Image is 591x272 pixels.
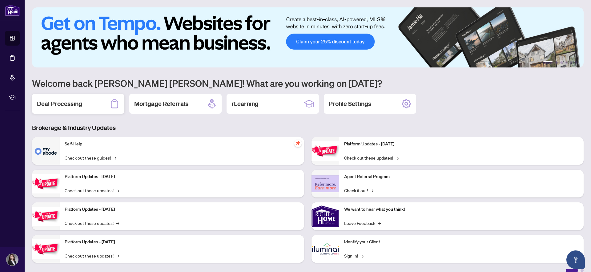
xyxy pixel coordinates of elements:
[116,252,119,259] span: →
[560,61,563,64] button: 3
[32,239,60,259] img: Platform Updates - July 8, 2025
[65,252,119,259] a: Check out these updates!→
[344,173,579,180] p: Agent Referral Program
[32,124,584,132] h3: Brokerage & Industry Updates
[344,239,579,246] p: Identify your Client
[378,220,381,226] span: →
[65,220,119,226] a: Check out these updates!→
[6,254,18,266] img: Profile Icon
[37,99,82,108] h2: Deal Processing
[65,239,299,246] p: Platform Updates - [DATE]
[231,99,259,108] h2: rLearning
[344,187,373,194] a: Check it out!→
[294,140,302,147] span: pushpin
[370,187,373,194] span: →
[344,154,399,161] a: Check out these updates!→
[344,141,579,148] p: Platform Updates - [DATE]
[543,61,553,64] button: 1
[565,61,568,64] button: 4
[312,175,339,192] img: Agent Referral Program
[65,173,299,180] p: Platform Updates - [DATE]
[32,174,60,193] img: Platform Updates - September 16, 2025
[396,154,399,161] span: →
[566,250,585,269] button: Open asap
[344,220,381,226] a: Leave Feedback→
[65,141,299,148] p: Self-Help
[32,137,60,165] img: Self-Help
[113,154,116,161] span: →
[65,187,119,194] a: Check out these updates!→
[116,187,119,194] span: →
[575,61,577,64] button: 6
[344,206,579,213] p: We want to hear what you think!
[312,141,339,161] img: Platform Updates - June 23, 2025
[65,206,299,213] p: Platform Updates - [DATE]
[32,77,584,89] h1: Welcome back [PERSON_NAME] [PERSON_NAME]! What are you working on [DATE]?
[555,61,558,64] button: 2
[32,7,584,67] img: Slide 0
[5,5,20,16] img: logo
[134,99,188,108] h2: Mortgage Referrals
[65,154,116,161] a: Check out these guides!→
[32,207,60,226] img: Platform Updates - July 21, 2025
[329,99,371,108] h2: Profile Settings
[570,61,573,64] button: 5
[116,220,119,226] span: →
[312,235,339,263] img: Identify your Client
[312,202,339,230] img: We want to hear what you think!
[360,252,364,259] span: →
[344,252,364,259] a: Sign In!→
